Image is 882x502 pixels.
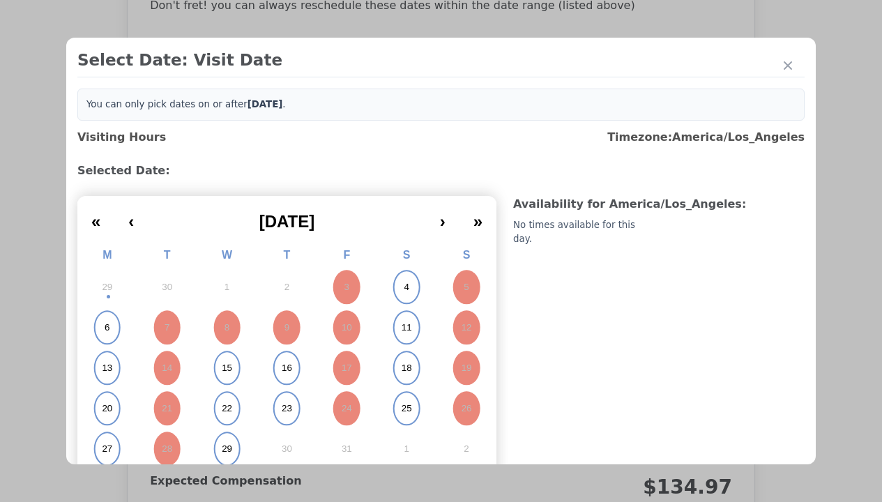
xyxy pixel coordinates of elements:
[137,388,197,429] button: October 21, 2025
[282,402,292,415] abbr: October 23, 2025
[377,267,436,307] button: October 4, 2025
[77,89,805,121] div: You can only pick dates on or after .
[114,201,148,232] button: ‹
[102,249,112,261] abbr: Monday
[342,362,352,374] abbr: October 17, 2025
[317,388,377,429] button: October 24, 2025
[77,162,805,179] h3: Selected Date:
[248,99,283,109] b: [DATE]
[402,362,412,374] abbr: October 18, 2025
[259,212,315,231] span: [DATE]
[148,201,425,232] button: [DATE]
[77,429,137,469] button: October 27, 2025
[317,429,377,469] button: October 31, 2025
[436,429,496,469] button: November 2, 2025
[403,249,411,261] abbr: Saturday
[284,249,291,261] abbr: Thursday
[257,267,317,307] button: October 2, 2025
[282,443,292,455] abbr: October 30, 2025
[77,129,166,146] h3: Visiting Hours
[377,429,436,469] button: November 1, 2025
[436,267,496,307] button: October 5, 2025
[162,281,172,294] abbr: September 30, 2025
[102,443,112,455] abbr: October 27, 2025
[197,267,257,307] button: October 1, 2025
[77,388,137,429] button: October 20, 2025
[462,321,472,334] abbr: October 12, 2025
[137,307,197,348] button: October 7, 2025
[343,249,350,261] abbr: Friday
[463,249,471,261] abbr: Sunday
[342,443,352,455] abbr: October 31, 2025
[317,267,377,307] button: October 3, 2025
[257,348,317,388] button: October 16, 2025
[165,321,169,334] abbr: October 7, 2025
[462,362,472,374] abbr: October 19, 2025
[77,267,137,307] button: September 29, 2025
[402,321,412,334] abbr: October 11, 2025
[105,321,109,334] abbr: October 6, 2025
[222,362,232,374] abbr: October 15, 2025
[317,348,377,388] button: October 17, 2025
[77,348,137,388] button: October 13, 2025
[222,402,232,415] abbr: October 22, 2025
[436,307,496,348] button: October 12, 2025
[257,307,317,348] button: October 9, 2025
[77,307,137,348] button: October 6, 2025
[462,402,472,415] abbr: October 26, 2025
[377,388,436,429] button: October 25, 2025
[464,443,469,455] abbr: November 2, 2025
[225,321,229,334] abbr: October 8, 2025
[464,281,469,294] abbr: October 5, 2025
[225,281,229,294] abbr: October 1, 2025
[197,348,257,388] button: October 15, 2025
[257,429,317,469] button: October 30, 2025
[197,429,257,469] button: October 29, 2025
[162,402,172,415] abbr: October 21, 2025
[222,249,232,261] abbr: Wednesday
[137,267,197,307] button: September 30, 2025
[342,321,352,334] abbr: October 10, 2025
[342,402,352,415] abbr: October 24, 2025
[607,129,805,146] h3: Timezone: America/Los_Angeles
[284,281,289,294] abbr: October 2, 2025
[436,388,496,429] button: October 26, 2025
[222,443,232,455] abbr: October 29, 2025
[197,388,257,429] button: October 22, 2025
[164,249,171,261] abbr: Tuesday
[513,196,805,213] h3: Availability for America/Los_Angeles :
[137,429,197,469] button: October 28, 2025
[377,307,436,348] button: October 11, 2025
[284,321,289,334] abbr: October 9, 2025
[317,307,377,348] button: October 10, 2025
[282,362,292,374] abbr: October 16, 2025
[77,49,805,71] h2: Select Date: Visit Date
[459,201,496,232] button: »
[77,201,114,232] button: «
[197,307,257,348] button: October 8, 2025
[344,281,349,294] abbr: October 3, 2025
[257,388,317,429] button: October 23, 2025
[436,348,496,388] button: October 19, 2025
[402,402,412,415] abbr: October 25, 2025
[137,348,197,388] button: October 14, 2025
[102,281,112,294] abbr: September 29, 2025
[404,281,409,294] abbr: October 4, 2025
[426,201,459,232] button: ›
[102,402,112,415] abbr: October 20, 2025
[404,443,409,455] abbr: November 1, 2025
[162,443,172,455] abbr: October 28, 2025
[102,362,112,374] abbr: October 13, 2025
[377,348,436,388] button: October 18, 2025
[162,362,172,374] abbr: October 14, 2025
[513,218,656,246] div: No times available for this day.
